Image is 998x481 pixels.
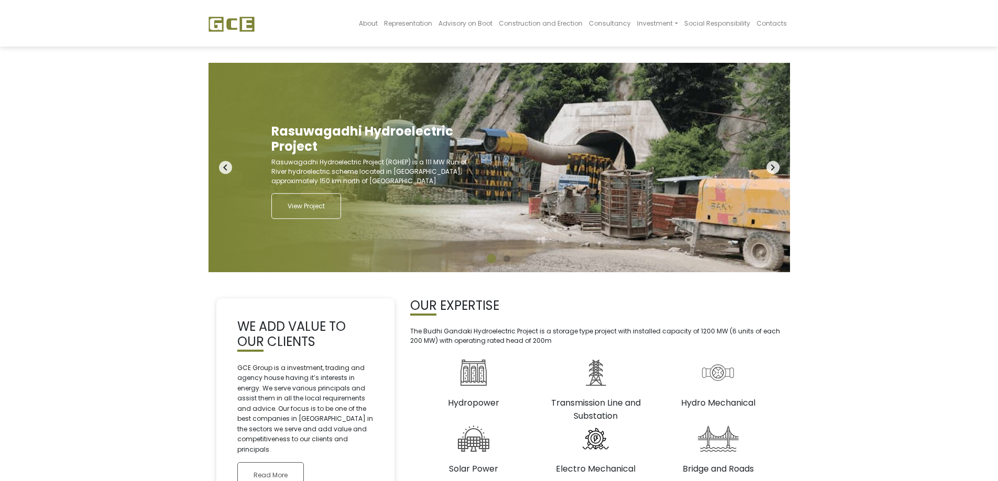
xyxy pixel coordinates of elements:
[384,19,432,28] span: Representation
[435,3,496,43] a: Advisory on Boot
[543,396,649,422] h3: Transmission Line and Substation
[421,462,527,475] h3: Solar Power
[410,298,782,314] h2: OUR EXPERTISE
[359,19,378,28] span: About
[271,193,341,219] a: View Project
[499,19,583,28] span: Construction and Erection
[237,363,374,455] p: GCE Group is a investment, trading and agency house having it’s interests in energy. We serve var...
[486,254,497,264] button: 1 of 2
[271,158,470,186] p: Rasuwagadhi Hydroelectric Project (RGHEP) is a 111 MW Run of River hydroelectric scheme located i...
[271,124,470,154] h2: Rasuwagadhi Hydroelectric Project
[665,462,771,475] h3: Bridge and Roads
[209,16,255,32] img: GCE Group
[684,19,750,28] span: Social Responsibility
[421,396,527,409] h3: Hydropower
[766,161,780,174] i: navigate_next
[219,161,232,174] i: navigate_before
[438,19,492,28] span: Advisory on Boot
[381,3,435,43] a: Representation
[756,19,787,28] span: Contacts
[237,319,374,350] h2: WE ADD VALUE TO OUR CLIENTS
[543,462,649,475] h3: Electro Mechanical
[502,254,512,264] button: 2 of 2
[586,3,634,43] a: Consultancy
[681,3,753,43] a: Social Responsibility
[753,3,790,43] a: Contacts
[496,3,586,43] a: Construction and Erection
[356,3,381,43] a: About
[665,396,771,409] h3: Hydro Mechanical
[634,3,681,43] a: Investment
[589,19,631,28] span: Consultancy
[637,19,673,28] span: Investment
[410,327,782,345] p: The Budhi Gandaki Hydroelectric Project is a storage type project with installed capacity of 1200...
